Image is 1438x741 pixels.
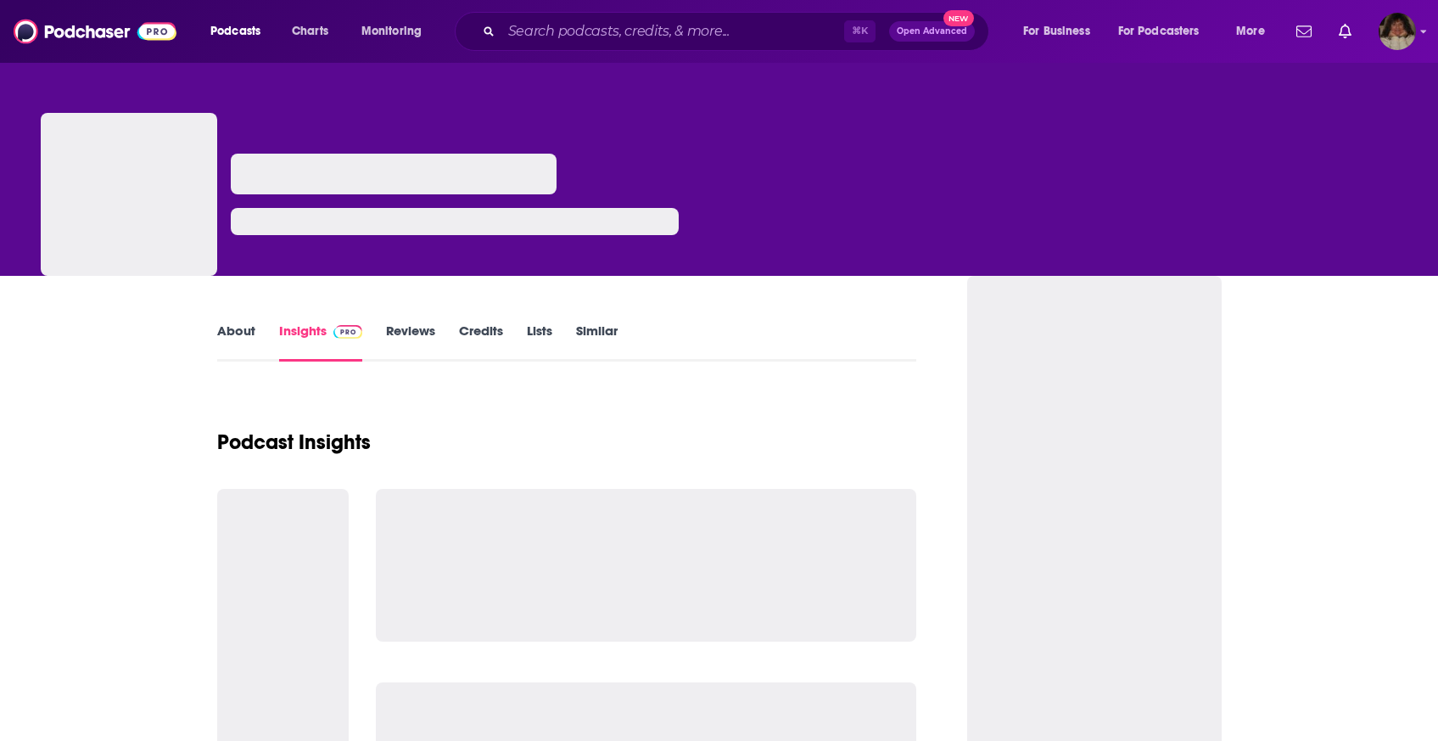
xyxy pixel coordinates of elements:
span: More [1236,20,1265,43]
a: Show notifications dropdown [1290,17,1318,46]
button: Open AdvancedNew [889,21,975,42]
a: Lists [527,323,552,362]
span: Podcasts [210,20,260,43]
span: Logged in as angelport [1379,13,1416,50]
div: Search podcasts, credits, & more... [471,12,1005,51]
span: Open Advanced [897,27,967,36]
span: Monitoring [361,20,422,43]
h1: Podcast Insights [217,429,371,455]
a: Charts [281,18,339,45]
button: open menu [1224,18,1286,45]
button: open menu [1107,18,1224,45]
img: User Profile [1379,13,1416,50]
button: open menu [350,18,444,45]
span: Charts [292,20,328,43]
span: ⌘ K [844,20,876,42]
a: Similar [576,323,618,362]
button: open menu [1011,18,1111,45]
a: InsightsPodchaser Pro [279,323,363,362]
span: New [943,10,974,26]
img: Podchaser - Follow, Share and Rate Podcasts [14,15,176,48]
a: Show notifications dropdown [1332,17,1358,46]
span: For Business [1023,20,1090,43]
a: Credits [459,323,503,362]
img: Podchaser Pro [333,325,363,339]
span: For Podcasters [1118,20,1200,43]
a: About [217,323,255,362]
button: Show profile menu [1379,13,1416,50]
a: Reviews [386,323,435,362]
button: open menu [199,18,283,45]
input: Search podcasts, credits, & more... [501,18,844,45]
